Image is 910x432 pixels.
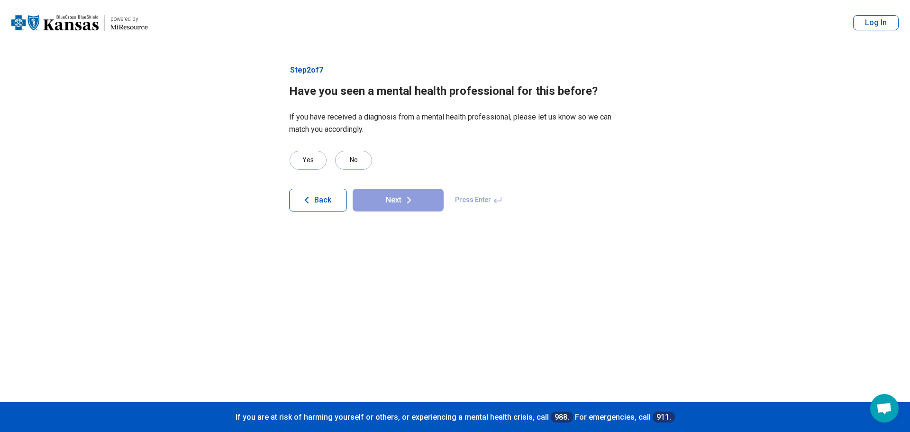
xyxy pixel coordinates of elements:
[449,189,508,211] span: Press Enter
[289,64,621,76] p: Step 2 of 7
[110,15,148,23] div: powered by
[870,394,899,423] div: Open chat
[11,11,99,34] img: Blue Cross Blue Shield Kansas
[653,412,675,423] a: 911.
[353,189,444,211] button: Next
[314,196,331,204] span: Back
[11,11,148,34] a: Blue Cross Blue Shield Kansaspowered by
[290,151,327,170] div: Yes
[289,83,621,100] h1: Have you seen a mental health professional for this before?
[289,111,621,136] p: If you have received a diagnosis from a mental health professional, please let us know so we can ...
[853,15,899,30] button: Log In
[551,412,573,423] a: 988.
[335,151,372,170] div: No
[289,189,347,211] button: Back
[9,412,901,423] p: If you are at risk of harming yourself or others, or experiencing a mental health crisis, call Fo...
